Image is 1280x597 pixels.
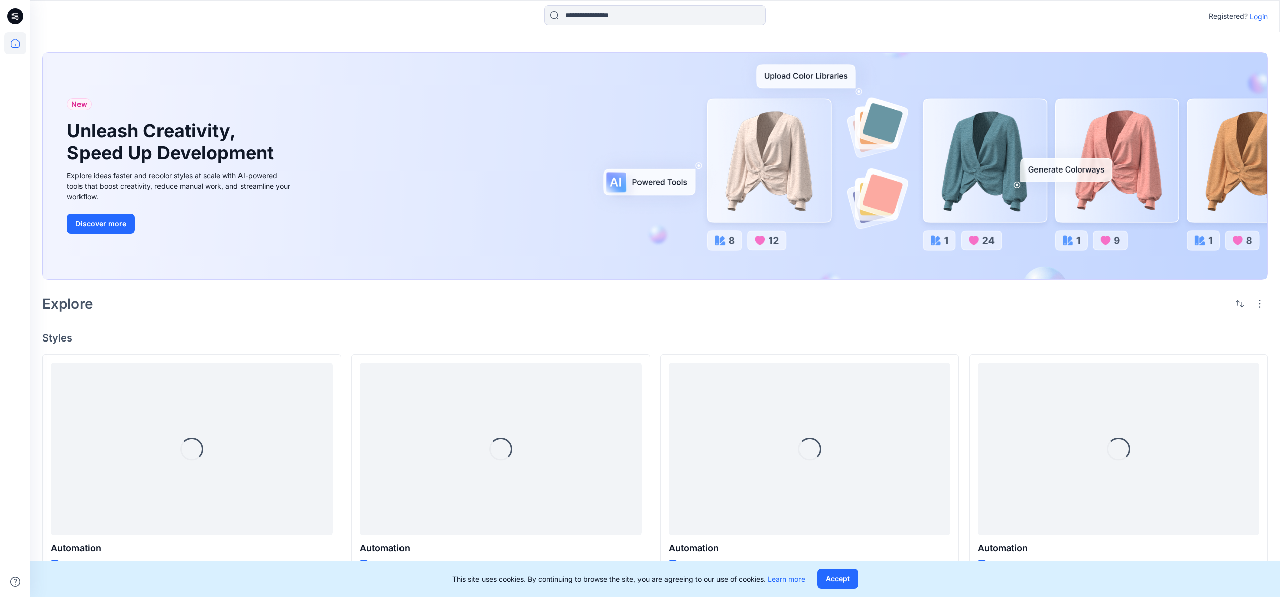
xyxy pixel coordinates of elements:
p: Automation [51,541,333,555]
p: Automation [978,541,1259,555]
p: This site uses cookies. By continuing to browse the site, you are agreeing to our use of cookies. [452,574,805,584]
p: Updated [DATE] [681,559,727,570]
a: Learn more [768,575,805,583]
p: Login [1250,11,1268,22]
h1: Unleash Creativity, Speed Up Development [67,120,278,163]
p: Updated [DATE] [990,559,1035,570]
p: Automation [669,541,950,555]
p: Updated [DATE] [372,559,418,570]
p: Updated a day ago [63,559,117,570]
h2: Explore [42,296,93,312]
button: Discover more [67,214,135,234]
div: Explore ideas faster and recolor styles at scale with AI-powered tools that boost creativity, red... [67,170,293,202]
h4: Styles [42,332,1268,344]
a: Discover more [67,214,293,234]
span: New [71,98,87,110]
button: Accept [817,569,858,589]
p: Registered? [1209,10,1248,22]
p: Automation [360,541,642,555]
